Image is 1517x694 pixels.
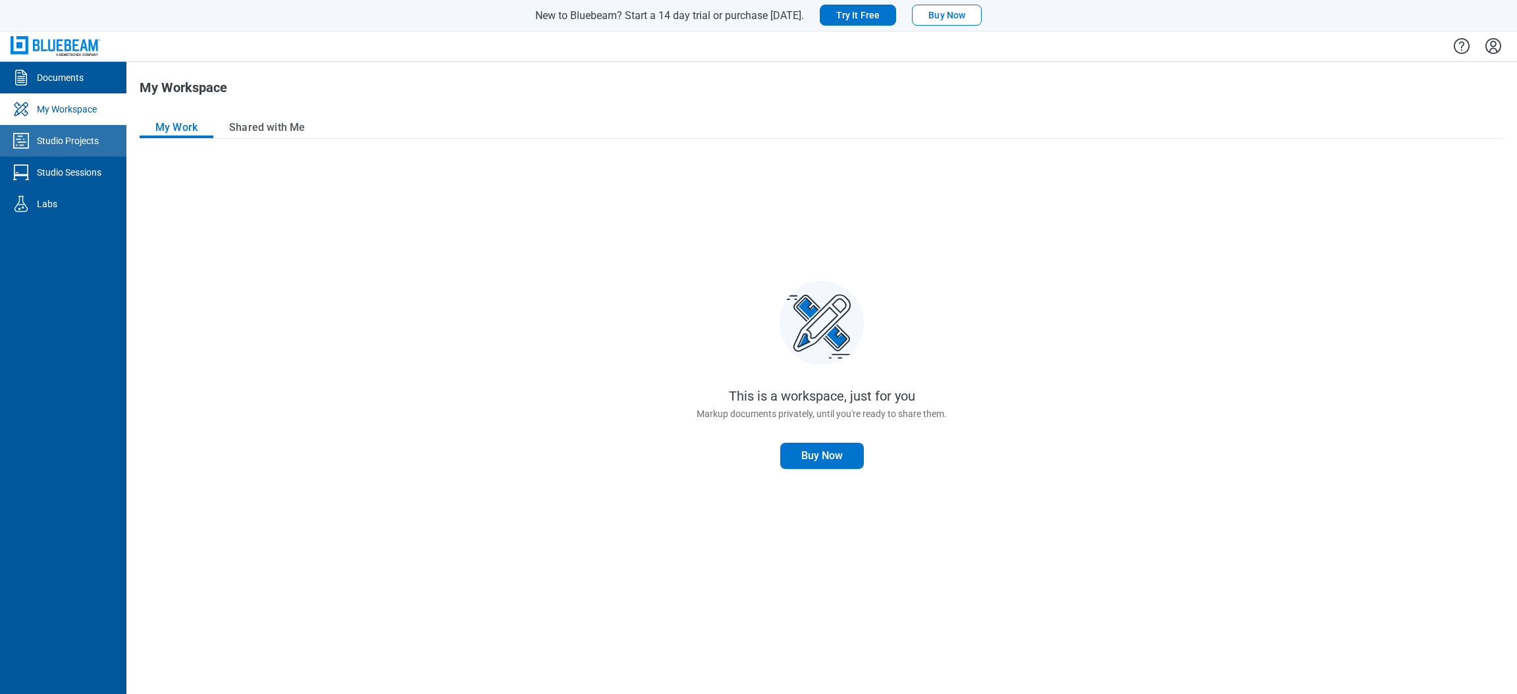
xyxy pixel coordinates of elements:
img: Bluebeam, Inc. [11,36,100,55]
h1: My Workspace [140,80,227,101]
svg: Studio Projects [11,130,32,151]
button: Shared with Me [213,117,321,138]
svg: My Workspace [11,99,32,120]
button: Buy Now [912,5,982,26]
svg: Studio Sessions [11,162,32,183]
span: New to Bluebeam? Start a 14 day trial or purchase [DATE]. [535,9,804,22]
div: My Workspace [37,103,97,116]
div: Documents [37,71,84,84]
div: Labs [37,197,57,211]
button: My Work [140,117,213,138]
div: Studio Projects [37,134,99,147]
svg: Labs [11,193,32,214]
a: Buy Now [780,443,864,469]
button: Settings [1483,35,1504,57]
svg: Documents [11,67,32,88]
div: Studio Sessions [37,166,101,179]
button: Try It Free [820,5,897,26]
p: This is a workspace, just for you [729,389,915,403]
p: Markup documents privately, until you're ready to share them. [697,409,947,430]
